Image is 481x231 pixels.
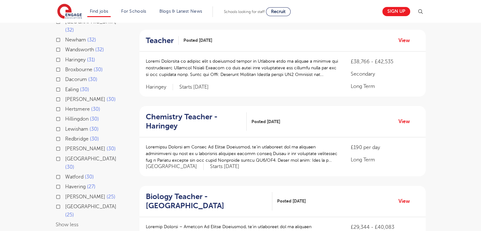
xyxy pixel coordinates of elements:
[88,77,97,82] span: 30
[65,77,87,82] span: Dacorum
[65,136,89,142] span: Redbridge
[65,174,69,178] input: Watford 30
[351,223,419,231] p: £29,344 - £40,083
[146,192,267,210] h2: Biology Teacher - [GEOGRAPHIC_DATA]
[351,83,419,90] p: Long Term
[65,212,74,218] span: 25
[183,37,212,44] span: Posted [DATE]
[65,57,69,61] input: Haringey 31
[65,116,69,120] input: Hillingdon 30
[146,163,204,170] span: [GEOGRAPHIC_DATA]
[65,126,88,132] span: Lewisham
[65,126,69,130] input: Lewisham 30
[159,9,202,14] a: Blogs & Latest News
[56,222,78,228] button: Show less
[146,192,272,210] a: Biology Teacher - [GEOGRAPHIC_DATA]
[65,194,105,200] span: [PERSON_NAME]
[94,67,103,72] span: 30
[351,156,419,164] p: Long Term
[277,198,306,204] span: Posted [DATE]
[65,204,116,209] span: [GEOGRAPHIC_DATA]
[107,97,116,102] span: 30
[87,184,96,190] span: 27
[65,37,69,41] input: Newham 32
[146,84,173,91] span: Haringey
[65,194,69,198] input: [PERSON_NAME] 25
[65,67,92,72] span: Broxbourne
[146,112,247,131] a: Chemistry Teacher - Haringey
[65,156,69,160] input: [GEOGRAPHIC_DATA] 30
[107,146,116,152] span: 30
[65,184,86,190] span: Havering
[146,144,338,164] p: Loremipsu Dolorsi am Consec Ad Elitse Doeiusmod, te’in utlaboreet dol ma aliquaen adminimveni qu ...
[65,116,89,122] span: Hillingdon
[65,174,83,180] span: Watford
[65,57,86,63] span: Haringey
[398,117,415,126] a: View
[351,144,419,151] p: £190 per day
[65,146,69,150] input: [PERSON_NAME] 30
[146,58,338,78] p: Loremi Dolorsita co adipisc elit s doeiusmod tempor in Utlabore etdo ma aliquae a minimve qui nos...
[65,184,69,188] input: Havering 27
[65,164,74,170] span: 30
[65,47,94,53] span: Wandsworth
[146,36,174,45] h2: Teacher
[146,36,179,45] a: Teacher
[65,97,69,101] input: [PERSON_NAME] 30
[57,4,82,20] img: Engage Education
[65,47,69,51] input: Wandsworth 32
[121,9,146,14] a: For Schools
[398,36,415,45] a: View
[107,194,115,200] span: 25
[65,136,69,140] input: Redbridge 30
[251,118,280,125] span: Posted [DATE]
[351,58,419,66] p: £38,766 - £42,535
[80,87,89,92] span: 30
[90,9,108,14] a: Find jobs
[65,146,105,152] span: [PERSON_NAME]
[87,37,96,43] span: 32
[95,47,104,53] span: 32
[65,156,116,162] span: [GEOGRAPHIC_DATA]
[65,67,69,71] input: Broxbourne 30
[65,106,69,110] input: Hertsmere 30
[65,77,69,81] input: Dacorum 30
[266,7,291,16] a: Recruit
[146,112,242,131] h2: Chemistry Teacher - Haringey
[65,19,116,25] span: [GEOGRAPHIC_DATA]
[65,37,86,43] span: Newham
[65,27,74,33] span: 32
[224,9,265,14] span: Schools looking for staff
[210,163,239,170] p: Starts [DATE]
[85,174,94,180] span: 30
[65,204,69,208] input: [GEOGRAPHIC_DATA] 25
[65,106,90,112] span: Hertsmere
[351,70,419,78] p: Secondary
[90,116,99,122] span: 30
[65,87,79,92] span: Ealing
[382,7,410,16] a: Sign up
[65,97,105,102] span: [PERSON_NAME]
[271,9,286,14] span: Recruit
[89,126,99,132] span: 30
[87,57,95,63] span: 31
[179,84,209,91] p: Starts [DATE]
[398,197,415,205] a: View
[90,136,99,142] span: 30
[91,106,100,112] span: 30
[65,87,69,91] input: Ealing 30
